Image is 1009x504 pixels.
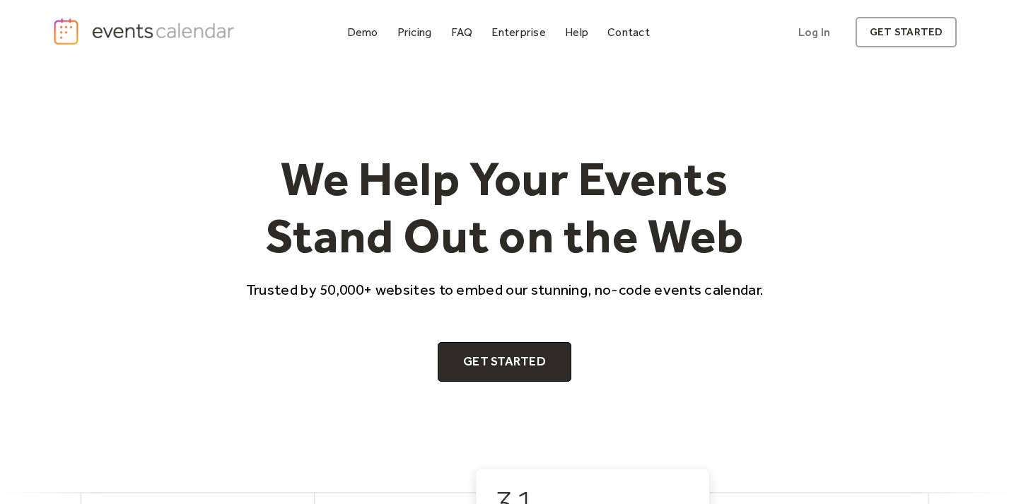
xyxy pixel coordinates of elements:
div: Demo [347,28,378,36]
div: FAQ [451,28,473,36]
a: Demo [342,23,384,42]
a: Log In [784,17,844,47]
a: Pricing [392,23,438,42]
a: Contact [602,23,655,42]
p: Trusted by 50,000+ websites to embed our stunning, no-code events calendar. [233,279,776,300]
a: Help [559,23,594,42]
div: Help [565,28,588,36]
a: Get Started [438,342,571,382]
a: get started [856,17,957,47]
h1: We Help Your Events Stand Out on the Web [233,150,776,265]
div: Enterprise [491,28,545,36]
div: Pricing [397,28,432,36]
a: Enterprise [486,23,551,42]
a: FAQ [445,23,479,42]
div: Contact [607,28,650,36]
